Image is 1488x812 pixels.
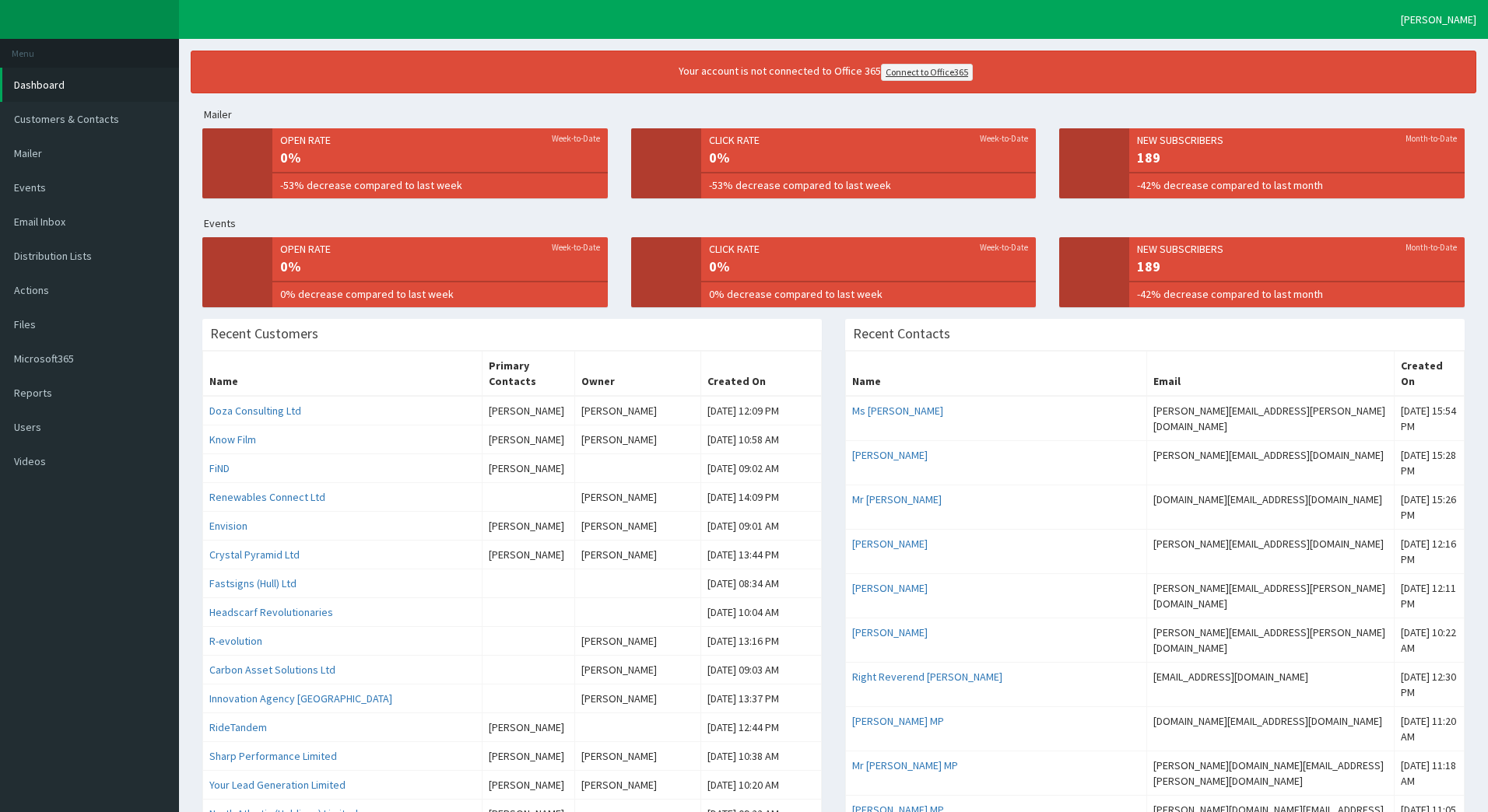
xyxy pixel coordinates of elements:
[209,576,297,590] a: Fastsigns (Hull) Ltd
[280,286,600,302] span: 0% decrease compared to last week
[574,742,700,771] td: [PERSON_NAME]
[1146,663,1394,707] td: [EMAIL_ADDRESS][DOMAIN_NAME]
[1137,177,1457,193] span: -42% decrease compared to last month
[700,684,821,713] td: [DATE] 13:37 PM
[14,249,92,263] span: Distribution Lists
[14,317,36,331] span: Files
[852,625,928,639] a: [PERSON_NAME]
[482,771,574,800] td: [PERSON_NAME]
[700,396,821,425] td: [DATE] 12:09 PM
[574,627,700,656] td: [PERSON_NAME]
[1137,132,1457,148] span: New Subscribers
[482,541,574,569] td: [PERSON_NAME]
[852,714,944,728] a: [PERSON_NAME] MP
[574,425,700,454] td: [PERSON_NAME]
[209,519,247,533] a: Envision
[204,218,1476,229] h5: Events
[209,663,335,677] a: Carbon Asset Solutions Ltd
[709,148,1029,168] span: 0%
[1146,530,1394,574] td: [PERSON_NAME][EMAIL_ADDRESS][DOMAIN_NAME]
[852,670,1002,684] a: Right Reverend [PERSON_NAME]
[14,386,52,400] span: Reports
[700,541,821,569] td: [DATE] 13:44 PM
[482,396,574,425] td: [PERSON_NAME]
[1406,241,1457,254] small: Month-to-Date
[709,177,1029,193] span: -53% decrease compared to last week
[852,404,943,418] a: Ms [PERSON_NAME]
[209,490,325,504] a: Renewables Connect Ltd
[1146,485,1394,530] td: [DOMAIN_NAME][EMAIL_ADDRESS][DOMAIN_NAME]
[853,327,950,341] h3: Recent Contacts
[1146,574,1394,618] td: [PERSON_NAME][EMAIL_ADDRESS][PERSON_NAME][DOMAIN_NAME]
[881,64,973,81] a: Connect to Office365
[14,454,46,468] span: Videos
[574,352,700,397] th: Owner
[209,634,262,648] a: R-evolution
[280,148,600,168] span: 0%
[846,352,1147,397] th: Name
[700,352,821,397] th: Created On
[280,241,600,257] span: Open rate
[574,684,700,713] td: [PERSON_NAME]
[709,241,1029,257] span: Click rate
[209,605,333,619] a: Headscarf Revolutionaries
[209,720,267,734] a: RideTandem
[1394,396,1464,441] td: [DATE] 15:54 PM
[14,78,65,92] span: Dashboard
[1146,441,1394,485] td: [PERSON_NAME][EMAIL_ADDRESS][DOMAIN_NAME]
[700,483,821,512] td: [DATE] 14:09 PM
[552,241,600,254] small: Week-to-Date
[1146,618,1394,663] td: [PERSON_NAME][EMAIL_ADDRESS][PERSON_NAME][DOMAIN_NAME]
[852,448,928,462] a: [PERSON_NAME]
[1137,286,1457,302] span: -42% decrease compared to last month
[482,713,574,742] td: [PERSON_NAME]
[852,537,928,551] a: [PERSON_NAME]
[1394,663,1464,707] td: [DATE] 12:30 PM
[14,146,42,160] span: Mailer
[852,492,942,506] a: Mr [PERSON_NAME]
[1394,441,1464,485] td: [DATE] 15:28 PM
[382,63,1269,81] div: Your account is not connected to Office 365
[14,215,65,229] span: Email Inbox
[482,454,574,483] td: [PERSON_NAME]
[980,241,1028,254] small: Week-to-Date
[203,352,483,397] th: Name
[1401,12,1476,26] span: [PERSON_NAME]
[574,483,700,512] td: [PERSON_NAME]
[209,749,337,763] a: Sharp Performance Limited
[700,713,821,742] td: [DATE] 12:44 PM
[574,396,700,425] td: [PERSON_NAME]
[700,598,821,627] td: [DATE] 10:04 AM
[700,627,821,656] td: [DATE] 13:16 PM
[209,691,392,705] a: Innovation Agency [GEOGRAPHIC_DATA]
[700,656,821,684] td: [DATE] 09:03 AM
[482,425,574,454] td: [PERSON_NAME]
[574,771,700,800] td: [PERSON_NAME]
[1146,751,1394,796] td: [PERSON_NAME][DOMAIN_NAME][EMAIL_ADDRESS][PERSON_NAME][DOMAIN_NAME]
[709,286,1029,302] span: 0% decrease compared to last week
[709,257,1029,277] span: 0%
[14,283,49,297] span: Actions
[574,541,700,569] td: [PERSON_NAME]
[1137,241,1457,257] span: New Subscribers
[1394,751,1464,796] td: [DATE] 11:18 AM
[1394,352,1464,397] th: Created On
[210,327,318,341] h3: Recent Customers
[14,352,74,366] span: Microsoft365
[209,461,230,475] a: FiND
[700,742,821,771] td: [DATE] 10:38 AM
[1146,396,1394,441] td: [PERSON_NAME][EMAIL_ADDRESS][PERSON_NAME][DOMAIN_NAME]
[700,512,821,541] td: [DATE] 09:01 AM
[14,420,41,434] span: Users
[852,758,958,772] a: Mr [PERSON_NAME] MP
[209,404,301,418] a: Doza Consulting Ltd
[852,581,928,595] a: [PERSON_NAME]
[574,512,700,541] td: [PERSON_NAME]
[1394,530,1464,574] td: [DATE] 12:16 PM
[552,132,600,145] small: Week-to-Date
[1406,132,1457,145] small: Month-to-Date
[700,569,821,598] td: [DATE] 08:34 AM
[280,257,600,277] span: 0%
[280,177,600,193] span: -53% decrease compared to last week
[280,132,600,148] span: Open rate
